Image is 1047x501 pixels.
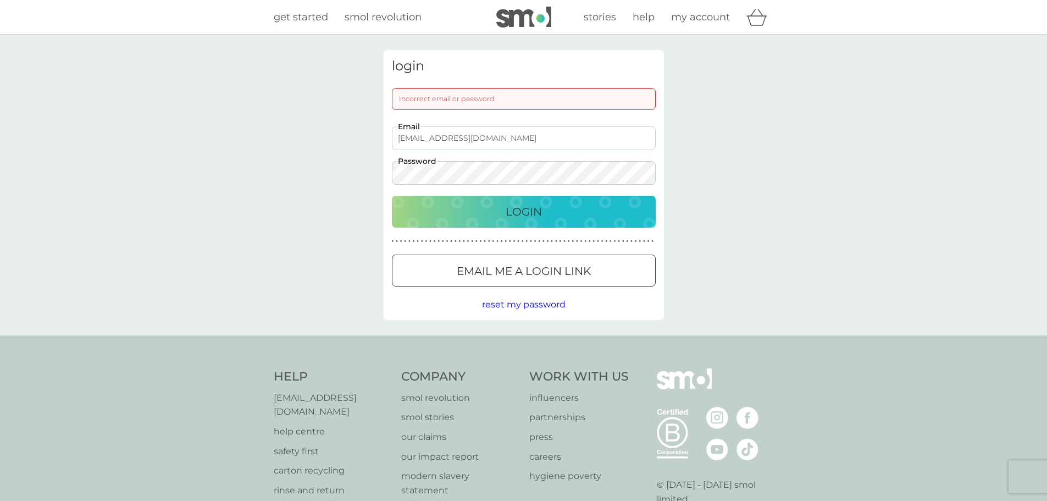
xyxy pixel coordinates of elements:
[542,239,545,244] p: ●
[529,430,629,444] a: press
[522,239,524,244] p: ●
[633,11,655,23] span: help
[671,11,730,23] span: my account
[643,239,645,244] p: ●
[496,7,551,27] img: smol
[551,239,553,244] p: ●
[651,239,653,244] p: ●
[401,368,518,386] h4: Company
[618,239,620,244] p: ●
[417,239,419,244] p: ●
[457,262,591,280] p: Email me a login link
[639,239,641,244] p: ●
[706,407,728,429] img: visit the smol Instagram page
[517,239,519,244] p: ●
[274,464,391,478] a: carton recycling
[437,239,440,244] p: ●
[513,239,516,244] p: ●
[605,239,607,244] p: ●
[482,299,566,310] span: reset my password
[630,239,633,244] p: ●
[496,239,498,244] p: ●
[657,368,712,406] img: smol
[614,239,616,244] p: ●
[492,239,495,244] p: ●
[467,239,469,244] p: ●
[746,6,774,28] div: basket
[597,239,599,244] p: ●
[401,450,518,464] a: our impact report
[529,410,629,425] p: partnerships
[455,239,457,244] p: ●
[529,469,629,483] a: hygiene poverty
[593,239,595,244] p: ●
[563,239,566,244] p: ●
[529,391,629,405] p: influencers
[505,239,507,244] p: ●
[413,239,415,244] p: ●
[529,450,629,464] a: careers
[404,239,406,244] p: ●
[274,11,328,23] span: get started
[509,239,511,244] p: ●
[671,9,730,25] a: my account
[589,239,591,244] p: ●
[584,11,616,23] span: stories
[547,239,549,244] p: ●
[392,88,656,110] div: Incorrect email or password
[538,239,540,244] p: ●
[345,11,422,23] span: smol revolution
[706,438,728,460] img: visit the smol Youtube page
[401,430,518,444] a: our claims
[480,239,482,244] p: ●
[534,239,536,244] p: ●
[345,9,422,25] a: smol revolution
[471,239,473,244] p: ●
[488,239,490,244] p: ●
[559,239,562,244] p: ●
[392,58,656,74] h3: login
[529,368,629,386] h4: Work With Us
[442,239,444,244] p: ●
[463,239,465,244] p: ●
[429,239,431,244] p: ●
[450,239,452,244] p: ●
[274,483,391,498] a: rinse and return
[274,391,391,419] a: [EMAIL_ADDRESS][DOMAIN_NAME]
[484,239,486,244] p: ●
[526,239,528,244] p: ●
[396,239,398,244] p: ●
[584,9,616,25] a: stories
[610,239,612,244] p: ●
[580,239,583,244] p: ●
[274,444,391,459] a: safety first
[425,239,428,244] p: ●
[647,239,650,244] p: ●
[401,469,518,497] p: modern slavery statement
[434,239,436,244] p: ●
[401,391,518,405] p: smol revolution
[501,239,503,244] p: ●
[568,239,570,244] p: ●
[622,239,624,244] p: ●
[633,9,655,25] a: help
[584,239,586,244] p: ●
[576,239,578,244] p: ●
[736,407,758,429] img: visit the smol Facebook page
[401,410,518,425] a: smol stories
[635,239,637,244] p: ●
[482,298,566,312] button: reset my password
[736,438,758,460] img: visit the smol Tiktok page
[446,239,448,244] p: ●
[530,239,532,244] p: ●
[421,239,423,244] p: ●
